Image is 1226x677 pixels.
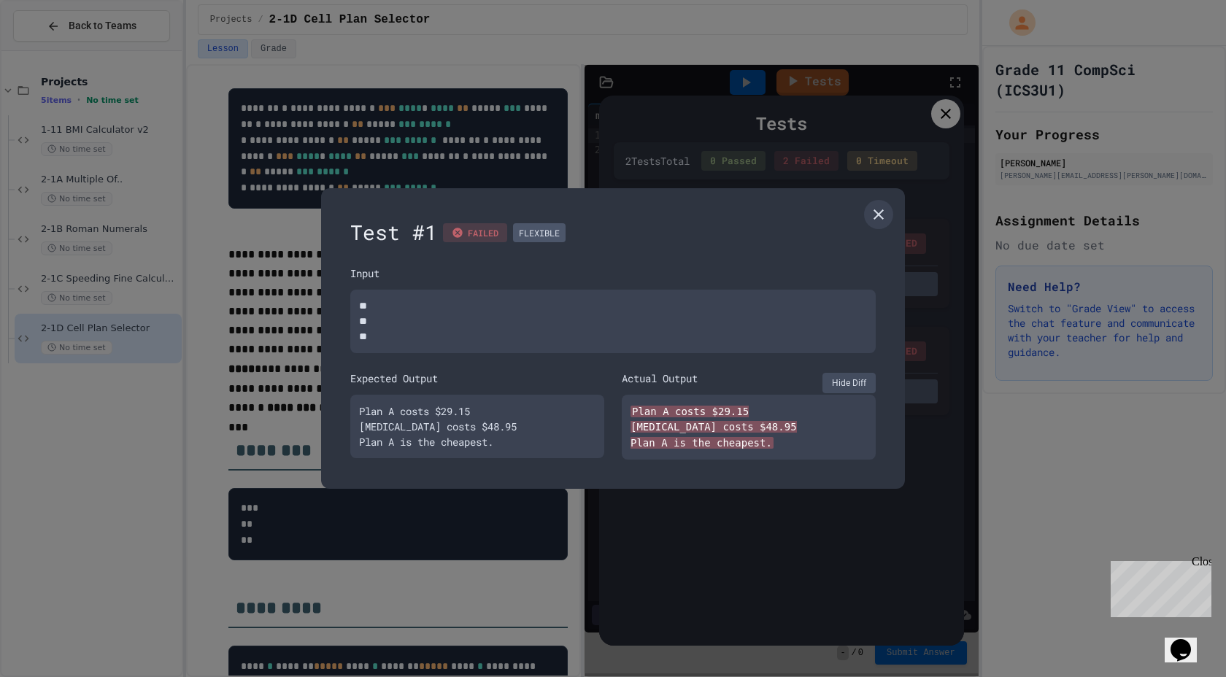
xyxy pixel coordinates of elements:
div: FLEXIBLE [513,223,566,242]
div: Actual Output [622,371,698,386]
span: Plan A costs $29.15 [MEDICAL_DATA] costs $48.95 Plan A is the cheapest. [631,406,797,449]
iframe: chat widget [1105,555,1211,617]
iframe: chat widget [1165,619,1211,662]
button: Hide Diff [822,373,876,393]
div: Plan A costs $29.15 [MEDICAL_DATA] costs $48.95 Plan A is the cheapest. [350,395,604,458]
div: Input [350,266,876,281]
div: FAILED [443,223,507,242]
div: Expected Output [350,371,604,386]
div: Test #1 [350,217,876,248]
div: Chat with us now!Close [6,6,101,93]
